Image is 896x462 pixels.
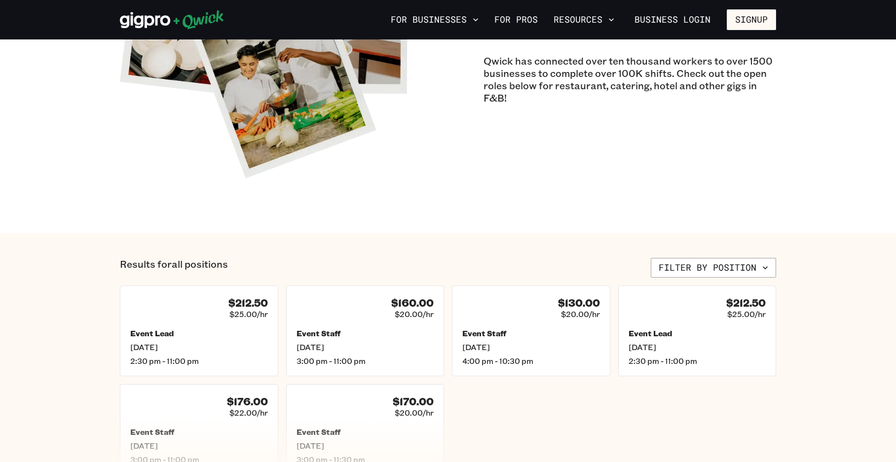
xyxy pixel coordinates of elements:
span: 3:00 pm - 11:00 pm [297,356,434,366]
p: Results for all positions [120,258,228,278]
span: $20.00/hr [395,309,434,319]
button: For Businesses [387,11,483,28]
h4: $160.00 [391,297,434,309]
span: 2:30 pm - 11:00 pm [629,356,766,366]
h5: Event Staff [130,427,268,437]
h4: $130.00 [558,297,600,309]
a: For Pros [490,11,542,28]
span: $25.00/hr [727,309,766,319]
span: [DATE] [462,342,600,352]
h4: $176.00 [227,395,268,408]
span: 2:30 pm - 11:00 pm [130,356,268,366]
h5: Event Lead [629,328,766,338]
span: 4:00 pm - 10:30 pm [462,356,600,366]
h4: $170.00 [393,395,434,408]
span: [DATE] [629,342,766,352]
a: Business Login [626,9,719,30]
h4: $212.50 [726,297,766,309]
a: $160.00$20.00/hrEvent Staff[DATE]3:00 pm - 11:00 pm [286,285,445,376]
p: Qwick has connected over ten thousand workers to over 1500 businesses to complete over 100K shift... [484,55,776,104]
button: Filter by position [651,258,776,278]
a: $212.50$25.00/hrEvent Lead[DATE]2:30 pm - 11:00 pm [120,285,278,376]
span: $20.00/hr [561,309,600,319]
span: [DATE] [297,441,434,451]
a: $212.50$25.00/hrEvent Lead[DATE]2:30 pm - 11:00 pm [618,285,777,376]
a: $130.00$20.00/hrEvent Staff[DATE]4:00 pm - 10:30 pm [452,285,610,376]
span: [DATE] [130,342,268,352]
button: Signup [727,9,776,30]
h5: Event Staff [297,427,434,437]
span: $22.00/hr [229,408,268,418]
h5: Event Lead [130,328,268,338]
h5: Event Staff [462,328,600,338]
button: Resources [550,11,618,28]
span: $20.00/hr [395,408,434,418]
span: [DATE] [297,342,434,352]
h4: $212.50 [228,297,268,309]
span: [DATE] [130,441,268,451]
span: $25.00/hr [229,309,268,319]
h5: Event Staff [297,328,434,338]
